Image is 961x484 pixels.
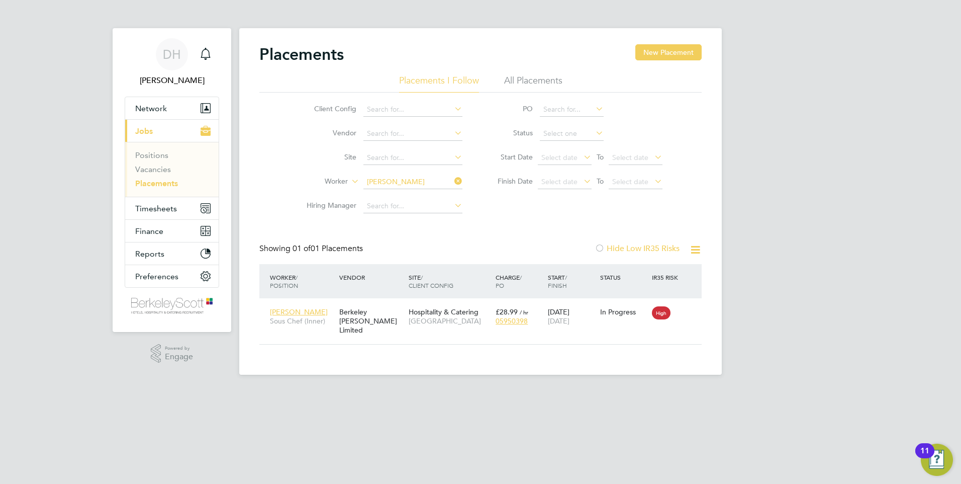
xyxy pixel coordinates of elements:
input: Search for... [540,103,604,117]
span: Engage [165,353,193,361]
span: / hr [520,308,528,316]
div: In Progress [600,307,647,316]
div: Start [545,268,598,294]
label: Vendor [299,128,356,137]
a: [PERSON_NAME]Sous Chef (Inner)Berkeley [PERSON_NAME] LimitedHospitality & Catering[GEOGRAPHIC_DAT... [267,302,702,310]
div: Berkeley [PERSON_NAME] Limited [337,302,406,340]
a: Vacancies [135,165,171,174]
button: Open Resource Center, 11 new notifications [921,444,953,476]
span: Jobs [135,126,153,136]
div: Status [598,268,650,286]
div: IR35 Risk [649,268,684,286]
span: [GEOGRAPHIC_DATA] [409,316,491,326]
h2: Placements [259,44,344,64]
label: Hiring Manager [299,201,356,210]
button: Jobs [125,120,219,142]
span: Finance [135,226,163,236]
span: Select date [612,177,648,186]
span: Reports [135,249,164,259]
nav: Main navigation [113,28,231,332]
span: Select date [612,153,648,162]
li: All Placements [504,74,562,93]
span: 01 Placements [293,244,363,254]
span: Timesheets [135,204,177,213]
span: / Finish [548,273,567,289]
button: Timesheets [125,197,219,219]
li: Placements I Follow [399,74,479,93]
div: Worker [267,268,337,294]
label: Start Date [488,152,533,162]
button: Network [125,97,219,119]
label: Hide Low IR35 Risks [595,244,680,254]
div: Vendor [337,268,406,286]
div: Charge [493,268,545,294]
span: £28.99 [496,307,518,316]
input: Search for... [363,103,462,117]
input: Search for... [363,199,462,213]
div: Site [406,268,493,294]
span: / PO [496,273,522,289]
a: Go to home page [125,298,219,314]
a: Positions [135,150,168,160]
label: Worker [290,177,348,187]
span: Sous Chef (Inner) [270,316,334,326]
span: Preferences [135,272,178,281]
input: Search for... [363,151,462,165]
span: Powered by [165,344,193,353]
span: High [652,306,670,319]
span: Daniela Howell [125,74,219,87]
a: DH[PERSON_NAME] [125,38,219,87]
span: Hospitality & Catering [409,307,478,316]
span: [DATE] [548,316,569,326]
input: Search for... [363,127,462,141]
span: Select date [541,177,578,186]
button: Finance [125,220,219,242]
span: To [594,150,607,164]
button: Preferences [125,265,219,287]
label: Finish Date [488,177,533,186]
div: Showing [259,244,365,254]
span: / Client Config [409,273,453,289]
span: [PERSON_NAME] [270,307,328,316]
span: DH [163,48,181,61]
label: Status [488,128,533,137]
div: [DATE] [545,302,598,331]
input: Search for... [363,175,462,189]
button: New Placement [635,44,702,60]
label: PO [488,104,533,113]
input: Select one [540,127,604,141]
button: Reports [125,243,219,265]
span: Select date [541,153,578,162]
label: Client Config [299,104,356,113]
div: Jobs [125,142,219,197]
span: 01 of [293,244,311,254]
span: To [594,175,607,188]
a: Placements [135,179,178,188]
label: Site [299,152,356,162]
a: Powered byEngage [151,344,194,363]
img: berkeley-scott-logo-retina.png [131,298,213,314]
div: 11 [920,451,929,464]
span: 05950398 [496,316,528,326]
span: Network [135,104,167,113]
span: / Position [270,273,298,289]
